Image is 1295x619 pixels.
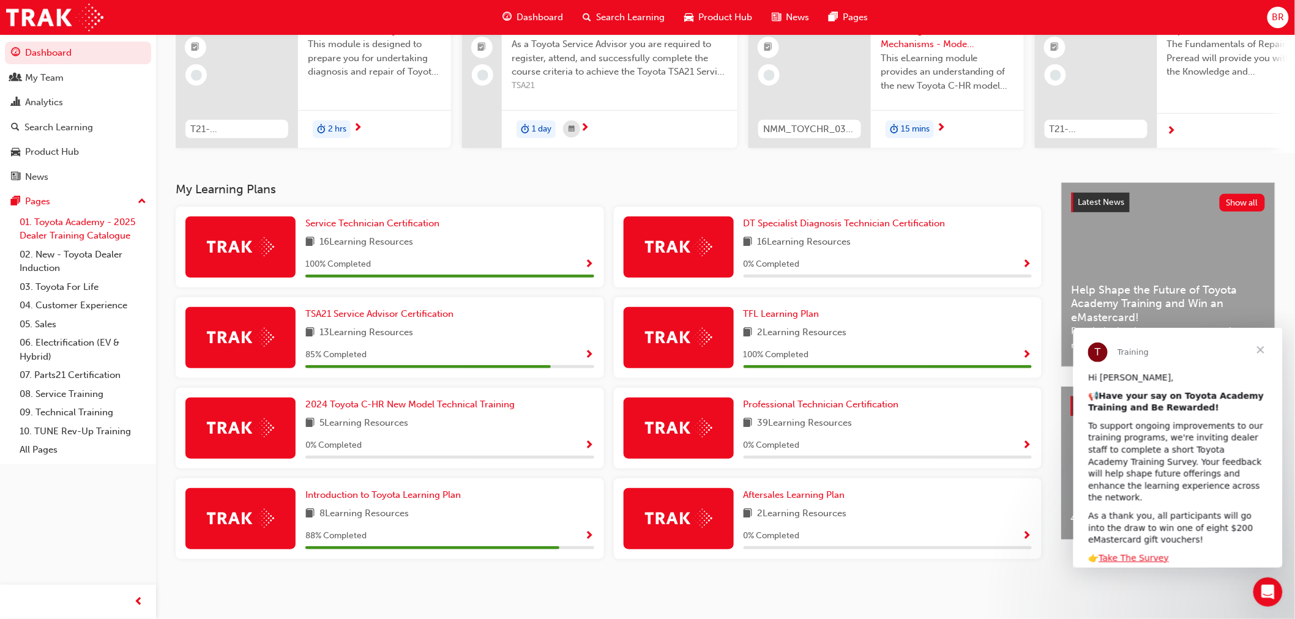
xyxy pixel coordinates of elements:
[573,5,675,30] a: search-iconSearch Learning
[328,122,346,136] span: 2 hrs
[580,123,589,134] span: next-icon
[25,95,63,109] div: Analytics
[1071,511,1207,525] span: 4x4 and Towing
[305,308,453,319] span: TSA21 Service Advisor Certification
[15,245,151,278] a: 02. New - Toyota Dealer Induction
[353,123,362,134] span: next-icon
[744,218,946,229] span: DT Specialist Diagnosis Technician Certification
[1023,350,1032,361] span: Show Progress
[192,40,200,56] span: booktick-icon
[744,506,753,522] span: book-icon
[319,325,413,341] span: 13 Learning Resources
[744,489,845,500] span: Aftersales Learning Plan
[890,122,898,138] span: duration-icon
[1061,182,1275,367] a: Latest NewsShow allHelp Shape the Future of Toyota Academy Training and Win an eMastercard!Revolu...
[585,257,594,272] button: Show Progress
[305,217,444,231] a: Service Technician Certification
[1050,70,1061,81] span: learningRecordVerb_NONE-icon
[5,190,151,213] button: Pages
[764,70,775,81] span: learningRecordVerb_NONE-icon
[1267,7,1289,28] button: BR
[478,40,487,56] span: booktick-icon
[1051,40,1059,56] span: booktick-icon
[901,122,930,136] span: 15 mins
[503,10,512,25] span: guage-icon
[15,296,151,315] a: 04. Customer Experience
[305,506,315,522] span: book-icon
[583,10,592,25] span: search-icon
[763,5,819,30] a: news-iconNews
[15,278,151,297] a: 03. Toyota For Life
[829,10,838,25] span: pages-icon
[532,122,551,136] span: 1 day
[305,218,439,229] span: Service Technician Certification
[744,307,824,321] a: TFL Learning Plan
[305,489,461,500] span: Introduction to Toyota Learning Plan
[744,348,809,362] span: 100 % Completed
[317,122,326,138] span: duration-icon
[758,325,847,341] span: 2 Learning Resources
[11,147,20,158] span: car-icon
[758,416,853,431] span: 39 Learning Resources
[585,259,594,270] span: Show Progress
[744,529,800,543] span: 0 % Completed
[305,348,367,362] span: 85 % Completed
[758,235,851,250] span: 16 Learning Resources
[305,307,458,321] a: TSA21 Service Advisor Certification
[764,40,773,56] span: booktick-icon
[1072,193,1265,212] a: Latest NewsShow all
[11,122,20,133] span: search-icon
[819,5,878,30] a: pages-iconPages
[1023,259,1032,270] span: Show Progress
[15,403,151,422] a: 09. Technical Training
[585,440,594,451] span: Show Progress
[5,91,151,114] a: Analytics
[305,398,520,412] a: 2024 Toyota C-HR New Model Technical Training
[512,37,728,79] span: As a Toyota Service Advisor you are required to register, attend, and successfully complete the c...
[1220,194,1266,212] button: Show all
[6,4,103,31] img: Trak
[319,416,408,431] span: 5 Learning Resources
[5,166,151,188] a: News
[15,366,151,385] a: 07. Parts21 Certification
[1061,387,1217,539] a: 4x4 and Towing
[305,416,315,431] span: book-icon
[24,120,93,135] div: Search Learning
[305,235,315,250] span: book-icon
[207,237,274,256] img: Trak
[744,308,819,319] span: TFL Learning Plan
[11,48,20,59] span: guage-icon
[843,10,868,24] span: Pages
[11,97,20,108] span: chart-icon
[744,235,753,250] span: book-icon
[11,196,20,207] span: pages-icon
[1023,257,1032,272] button: Show Progress
[645,237,712,256] img: Trak
[25,195,50,209] div: Pages
[1253,577,1283,607] iframe: Intercom live chat
[1023,440,1032,451] span: Show Progress
[5,42,151,64] a: Dashboard
[512,79,728,93] span: TSA21
[569,122,575,137] span: calendar-icon
[1023,528,1032,544] button: Show Progress
[1050,122,1143,136] span: T21-PTFOR_PRE_READ
[1072,324,1265,352] span: Revolutionise the way you access and manage your learning resources.
[585,531,594,542] span: Show Progress
[15,440,151,459] a: All Pages
[5,116,151,139] a: Search Learning
[207,509,274,528] img: Trak
[15,213,151,245] a: 01. Toyota Academy - 2025 Dealer Training Catalogue
[517,10,564,24] span: Dashboard
[477,70,488,81] span: learningRecordVerb_NONE-icon
[135,595,144,610] span: prev-icon
[11,73,20,84] span: people-icon
[5,141,151,163] a: Product Hub
[645,328,712,347] img: Trak
[11,172,20,183] span: news-icon
[758,506,847,522] span: 2 Learning Resources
